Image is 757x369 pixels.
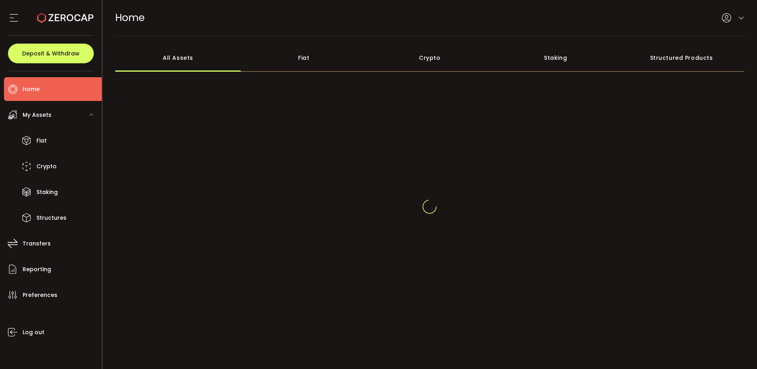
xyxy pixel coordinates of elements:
[36,161,57,172] span: Crypto
[8,44,94,63] button: Deposit & Withdraw
[23,327,44,338] span: Log out
[367,44,493,72] div: Crypto
[36,135,47,146] span: Fiat
[115,44,241,72] div: All Assets
[23,84,40,95] span: Home
[23,289,57,301] span: Preferences
[241,44,367,72] div: Fiat
[23,109,51,121] span: My Assets
[36,212,67,224] span: Structures
[618,44,744,72] div: Structured Products
[23,238,51,249] span: Transfers
[36,186,58,198] span: Staking
[493,44,618,72] div: Staking
[115,11,145,25] span: Home
[22,51,80,56] span: Deposit & Withdraw
[23,264,51,275] span: Reporting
